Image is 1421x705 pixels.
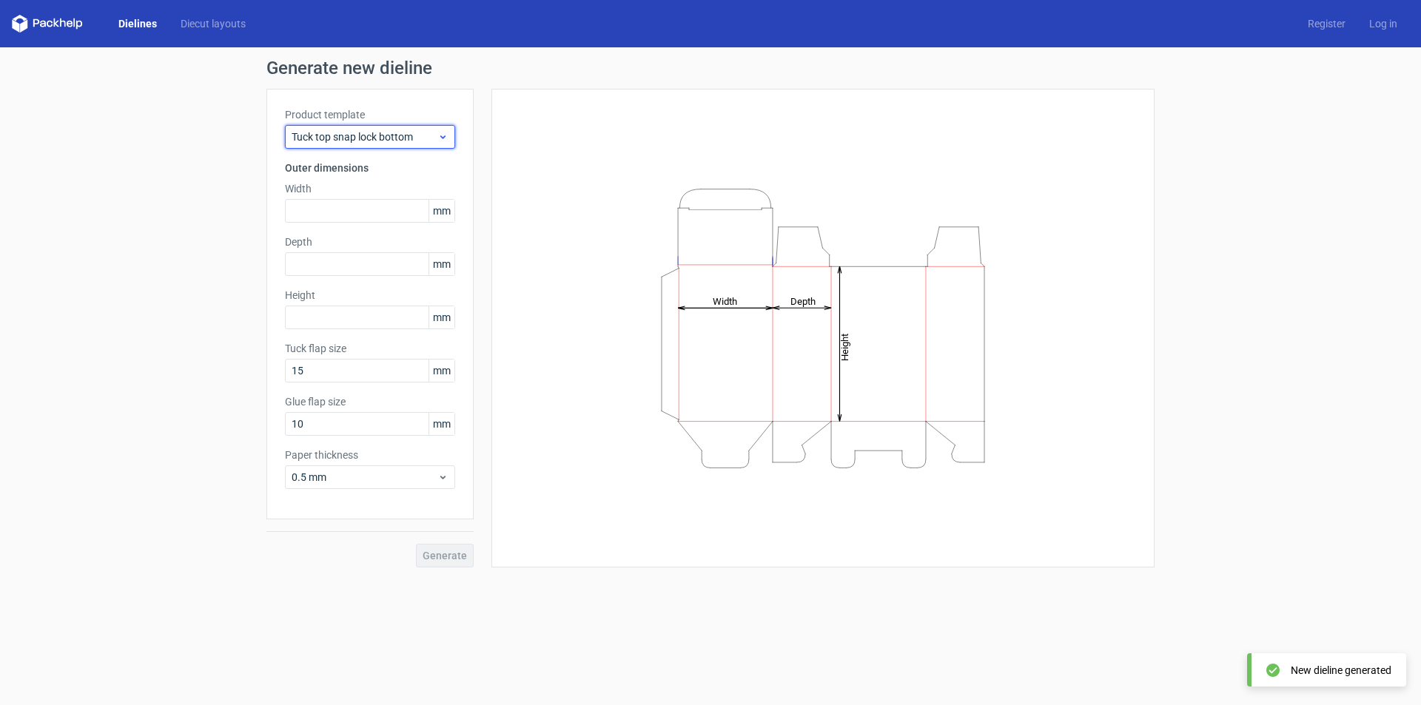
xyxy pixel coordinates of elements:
[169,16,258,31] a: Diecut layouts
[285,448,455,462] label: Paper thickness
[292,129,437,144] span: Tuck top snap lock bottom
[839,333,850,360] tspan: Height
[285,288,455,303] label: Height
[285,107,455,122] label: Product template
[429,413,454,435] span: mm
[107,16,169,31] a: Dielines
[285,235,455,249] label: Depth
[285,161,455,175] h3: Outer dimensions
[429,200,454,222] span: mm
[429,306,454,328] span: mm
[1357,16,1409,31] a: Log in
[285,394,455,409] label: Glue flap size
[429,360,454,382] span: mm
[1291,663,1391,678] div: New dieline generated
[266,59,1155,77] h1: Generate new dieline
[790,295,816,306] tspan: Depth
[292,470,437,485] span: 0.5 mm
[285,341,455,356] label: Tuck flap size
[713,295,737,306] tspan: Width
[1296,16,1357,31] a: Register
[285,181,455,196] label: Width
[429,253,454,275] span: mm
